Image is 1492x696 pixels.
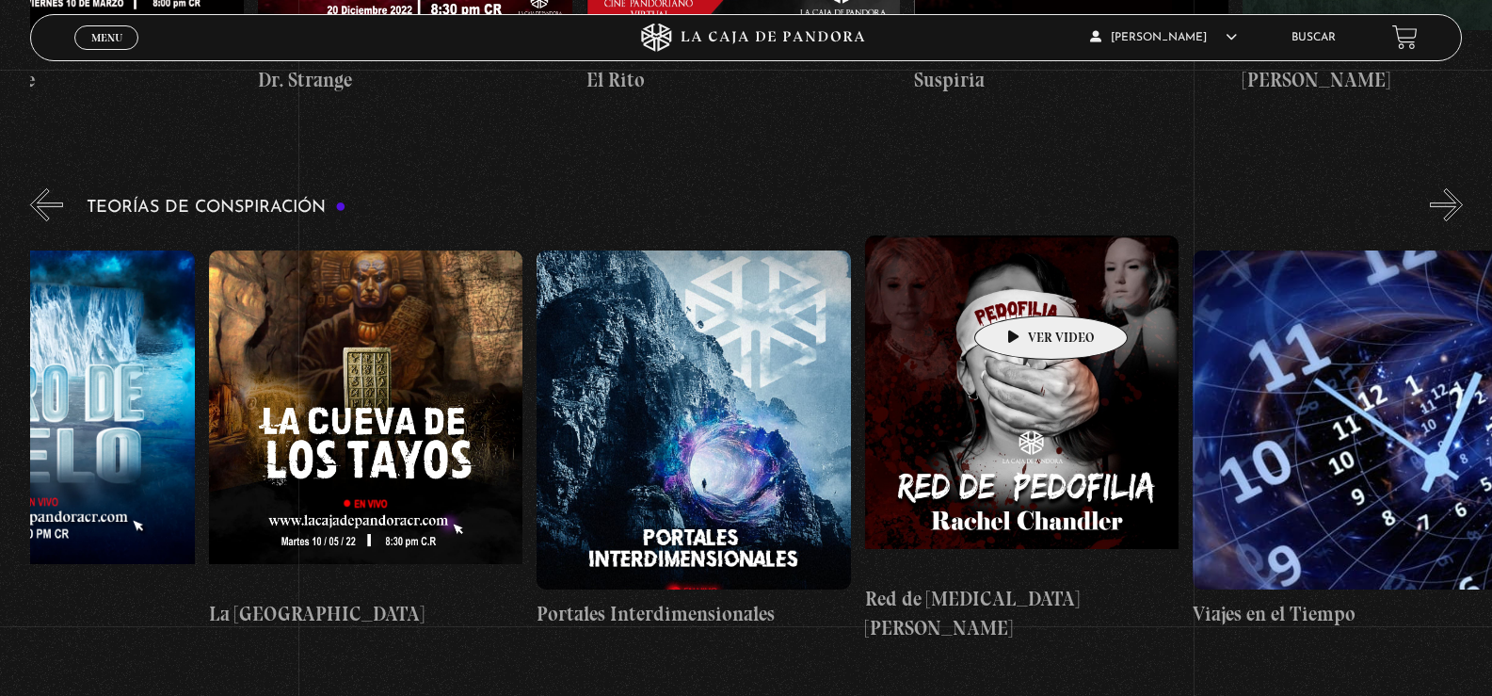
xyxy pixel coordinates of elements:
[1291,32,1336,43] a: Buscar
[537,599,850,629] h4: Portales Interdimensionales
[87,199,346,217] h3: Teorías de Conspiración
[865,584,1179,643] h4: Red de [MEDICAL_DATA] [PERSON_NAME]
[537,235,850,643] a: Portales Interdimensionales
[91,32,122,43] span: Menu
[865,235,1179,643] a: Red de [MEDICAL_DATA] [PERSON_NAME]
[1090,32,1237,43] span: [PERSON_NAME]
[85,48,129,61] span: Cerrar
[586,65,900,95] h4: El Rito
[258,65,571,95] h4: Dr. Strange
[209,599,522,629] h4: La [GEOGRAPHIC_DATA]
[914,65,1227,95] h4: Suspiria
[30,188,63,221] button: Previous
[209,235,522,643] a: La [GEOGRAPHIC_DATA]
[1430,188,1463,221] button: Next
[1392,24,1418,50] a: View your shopping cart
